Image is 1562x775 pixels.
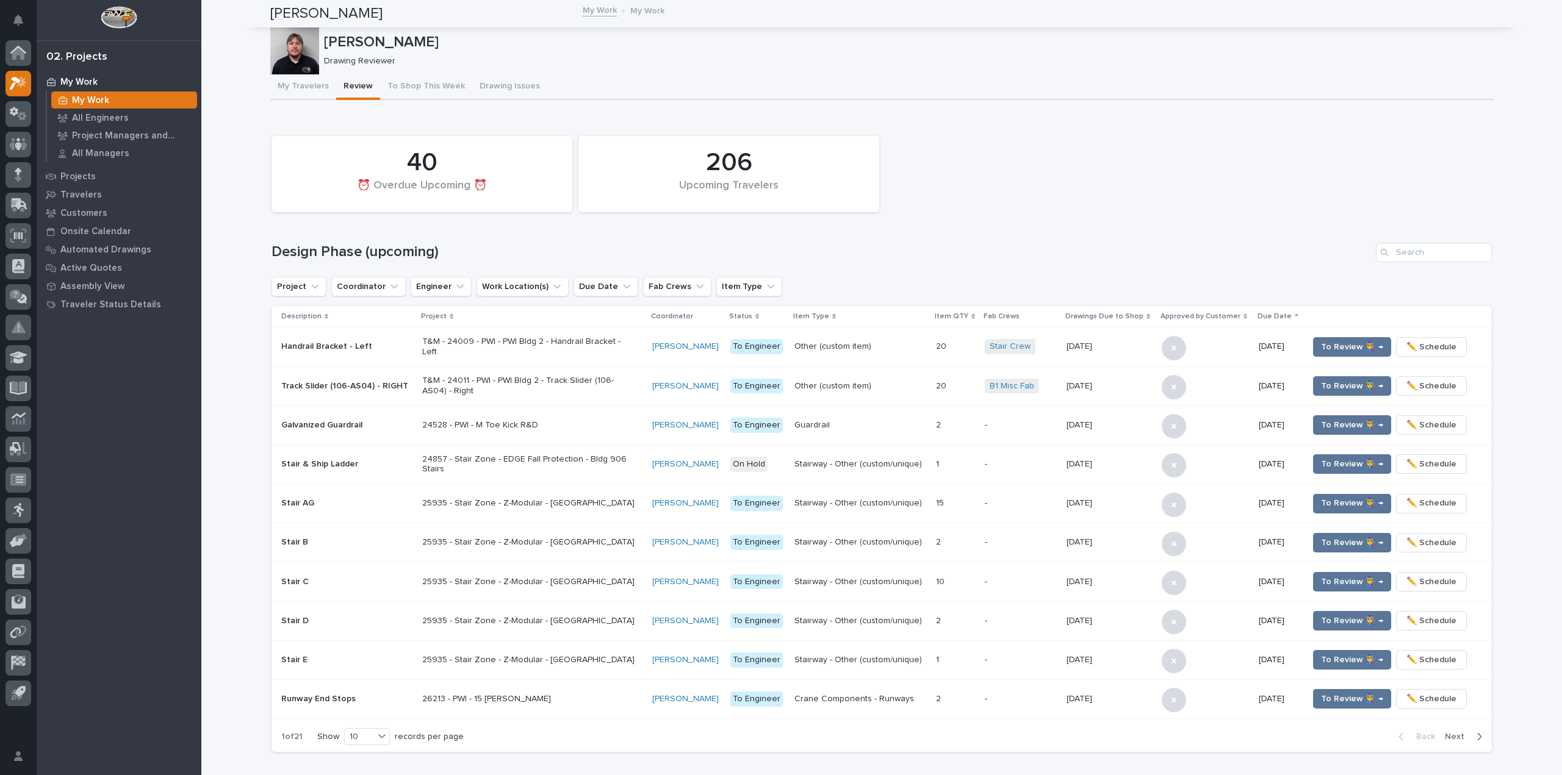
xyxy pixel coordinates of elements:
[936,691,943,704] p: 2
[574,277,638,296] button: Due Date
[1321,457,1383,471] span: To Review 👨‍🏭 →
[472,74,547,100] button: Drawing Issues
[652,341,719,352] a: [PERSON_NAME]
[272,277,326,296] button: Project
[272,243,1371,261] h1: Design Phase (upcoming)
[1406,613,1456,628] span: ✏️ Schedule
[583,2,617,16] a: My Work
[730,379,783,394] div: To Engineer
[272,640,1492,679] tr: Stair E25935 - Stair Zone - Z-Modular - [GEOGRAPHIC_DATA][PERSON_NAME] To EngineerStairway - Othe...
[47,127,201,144] a: Project Managers and Engineers
[411,277,472,296] button: Engineer
[985,616,1057,626] p: -
[60,77,98,88] p: My Work
[1161,310,1240,323] p: Approved by Customer
[1259,420,1299,430] p: [DATE]
[652,655,719,665] a: [PERSON_NAME]
[730,652,783,668] div: To Engineer
[37,167,201,185] a: Projects
[1406,496,1456,510] span: ✏️ Schedule
[599,148,858,178] div: 206
[985,537,1057,548] p: -
[60,171,96,182] p: Projects
[1259,577,1299,587] p: [DATE]
[272,679,1492,718] tr: Runway End Stops26213 - PWI - 15 [PERSON_NAME][PERSON_NAME] To EngineerCrane Components - Runways...
[336,74,380,100] button: Review
[794,459,926,470] p: Stairway - Other (custom/unique)
[422,694,636,704] p: 26213 - PWI - 15 [PERSON_NAME]
[936,574,947,587] p: 10
[936,613,943,626] p: 2
[1406,691,1456,706] span: ✏️ Schedule
[422,616,636,626] p: 25935 - Stair Zone - Z-Modular - [GEOGRAPHIC_DATA]
[60,263,122,274] p: Active Quotes
[794,420,926,430] p: Guardrail
[272,405,1492,445] tr: Galvanized Guardrail24528 - PWI - M Toe Kick R&D[PERSON_NAME] To EngineerGuardrail22 -[DATE][DATE...
[1313,689,1391,709] button: To Review 👨‍🏭 →
[1321,574,1383,589] span: To Review 👨‍🏭 →
[1396,337,1467,357] button: ✏️ Schedule
[1067,379,1095,391] p: [DATE]
[1067,535,1095,548] p: [DATE]
[1321,496,1383,510] span: To Review 👨‍🏭 →
[37,240,201,259] a: Automated Drawings
[60,226,131,237] p: Onsite Calendar
[292,179,552,205] div: ⏰ Overdue Upcoming ⏰
[1259,498,1299,509] p: [DATE]
[37,73,201,91] a: My Work
[1321,379,1383,393] span: To Review 👨‍🏭 →
[37,185,201,204] a: Travelers
[1396,533,1467,552] button: ✏️ Schedule
[1396,689,1467,709] button: ✏️ Schedule
[990,381,1034,391] a: B1 Misc Fab
[47,145,201,162] a: All Managers
[5,7,31,33] button: Notifications
[1259,381,1299,391] p: [DATE]
[599,179,858,205] div: Upcoming Travelers
[985,655,1057,665] p: -
[794,537,926,548] p: Stairway - Other (custom/unique)
[1321,535,1383,550] span: To Review 👨‍🏭 →
[730,574,783,590] div: To Engineer
[272,366,1492,405] tr: Track Slider (106-AS04) - RIGHTT&M - 24011 - PWI - PWI Bldg 2 - Track Slider (106-AS04) - Right[P...
[1321,340,1383,354] span: To Review 👨‍🏭 →
[1313,611,1391,630] button: To Review 👨‍🏭 →
[47,91,201,109] a: My Work
[272,445,1492,484] tr: Stair & Ship Ladder24857 - Stair Zone - EDGE Fall Protection - Bldg 906 Stairs[PERSON_NAME] On Ho...
[936,418,943,430] p: 2
[985,694,1057,704] p: -
[730,418,783,433] div: To Engineer
[651,310,693,323] p: Coordinator
[1321,652,1383,667] span: To Review 👨‍🏭 →
[794,655,926,665] p: Stairway - Other (custom/unique)
[652,694,719,704] a: [PERSON_NAME]
[37,259,201,277] a: Active Quotes
[60,299,161,310] p: Traveler Status Details
[281,616,412,626] p: Stair D
[1396,376,1467,396] button: ✏️ Schedule
[1313,415,1391,435] button: To Review 👨‍🏭 →
[730,535,783,550] div: To Engineer
[281,310,322,323] p: Description
[1406,457,1456,471] span: ✏️ Schedule
[936,496,946,509] p: 15
[1259,694,1299,704] p: [DATE]
[60,190,102,201] p: Travelers
[331,277,406,296] button: Coordinator
[1396,494,1467,513] button: ✏️ Schedule
[15,15,31,34] div: Notifications
[1376,243,1492,262] input: Search
[422,498,636,509] p: 25935 - Stair Zone - Z-Modular - [GEOGRAPHIC_DATA]
[1406,652,1456,667] span: ✏️ Schedule
[1396,650,1467,670] button: ✏️ Schedule
[936,457,941,470] p: 1
[1259,655,1299,665] p: [DATE]
[272,562,1492,601] tr: Stair C25935 - Stair Zone - Z-Modular - [GEOGRAPHIC_DATA][PERSON_NAME] To EngineerStairway - Othe...
[729,310,752,323] p: Status
[281,577,412,587] p: Stair C
[985,577,1057,587] p: -
[730,339,783,354] div: To Engineer
[794,616,926,626] p: Stairway - Other (custom/unique)
[985,420,1057,430] p: -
